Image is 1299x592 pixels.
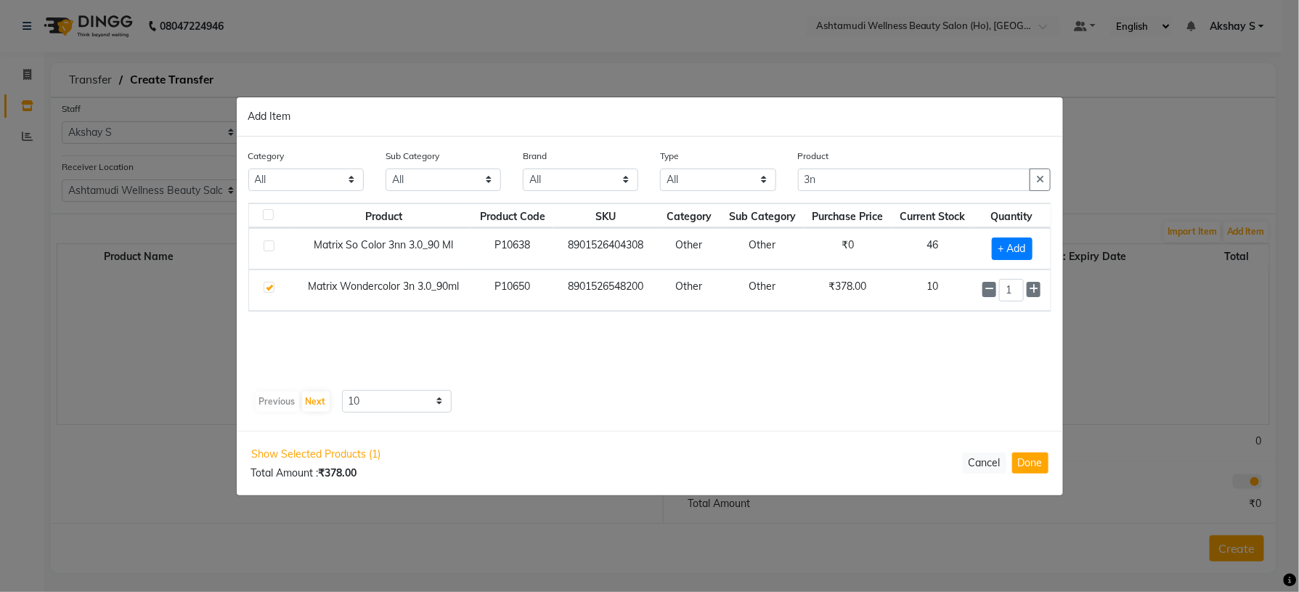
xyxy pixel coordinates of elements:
th: Product Code [471,203,553,228]
td: 46 [892,228,974,269]
label: Category [248,150,285,163]
label: Type [660,150,679,163]
input: Search or Scan Product [798,169,1031,191]
th: Product [296,203,471,228]
div: Add Item [237,97,1063,137]
button: Next [302,392,330,412]
span: Purchase Price [813,210,884,223]
td: Matrix Wondercolor 3n 3.0_90ml [296,269,471,311]
label: Brand [523,150,547,163]
span: Total Amount : [251,466,357,479]
td: 8901526548200 [553,269,657,311]
td: ₹0 [804,228,892,269]
span: Show Selected Products (1) [251,446,382,463]
span: + Add [992,238,1033,260]
th: Category [658,203,720,228]
td: 8901526404308 [553,228,657,269]
td: ₹378.00 [804,269,892,311]
td: Other [658,269,720,311]
th: Quantity [974,203,1051,228]
button: Cancel [963,453,1006,474]
th: Sub Category [720,203,804,228]
b: ₹378.00 [319,466,357,479]
button: Done [1012,453,1048,474]
label: Sub Category [386,150,439,163]
td: 10 [892,269,974,311]
td: P10638 [471,228,553,269]
th: SKU [553,203,657,228]
td: Other [658,228,720,269]
td: Other [720,269,804,311]
td: Other [720,228,804,269]
td: Matrix So Color 3nn 3.0_90 Ml [296,228,471,269]
label: Product [798,150,829,163]
th: Current Stock [892,203,974,228]
td: P10650 [471,269,553,311]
